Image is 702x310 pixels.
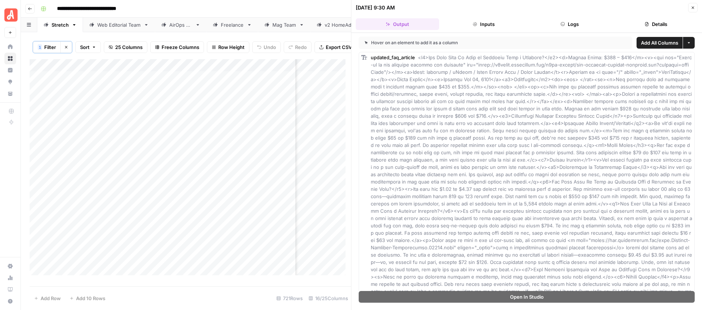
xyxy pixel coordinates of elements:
button: Inputs [442,18,525,30]
div: AirOps QA [169,21,192,29]
button: Freeze Columns [150,41,204,53]
a: AirOps QA [155,18,207,32]
span: Undo [264,44,276,51]
button: Add Row [30,292,65,304]
button: Details [614,18,698,30]
button: 25 Columns [104,41,147,53]
a: Home [4,41,16,53]
div: Mag Team [272,21,296,29]
button: Logs [528,18,612,30]
button: Add All Columns [637,37,683,49]
button: Export CSV [314,41,356,53]
span: 25 Columns [115,44,143,51]
div: v2 HomeAdvisor Cost Guides [325,21,392,29]
span: updated_faq_article [371,54,415,60]
div: Stretch [52,21,69,29]
div: Web Editorial Team [97,21,141,29]
button: Undo [252,41,281,53]
a: Settings [4,260,16,272]
button: Row Height [207,41,249,53]
span: Export CSV [326,44,352,51]
span: Add All Columns [641,39,678,46]
a: Your Data [4,88,16,99]
div: [DATE] 9:30 AM [356,4,395,11]
button: Add 10 Rows [65,292,110,304]
a: Browse [4,53,16,64]
div: Hover on an element to add it as a column [365,39,542,46]
span: Sort [80,44,90,51]
button: Redo [284,41,312,53]
a: Insights [4,64,16,76]
a: Stretch [37,18,83,32]
img: Angi Logo [4,8,18,22]
button: Output [356,18,439,30]
button: Open In Studio [359,291,695,303]
div: 16/25 Columns [306,292,351,304]
span: Add Row [41,295,61,302]
span: Filter [44,44,56,51]
a: Mag Team [258,18,310,32]
button: Help + Support [4,295,16,307]
button: Workspace: Angi [4,6,16,24]
span: 1 [39,44,41,50]
div: 1 [38,44,42,50]
span: Freeze Columns [162,44,199,51]
button: Sort [75,41,101,53]
a: Learning Hub [4,284,16,295]
span: Open In Studio [510,293,544,300]
div: Freelance [221,21,244,29]
div: 721 Rows [273,292,306,304]
a: Web Editorial Team [83,18,155,32]
a: Opportunities [4,76,16,88]
a: Freelance [207,18,258,32]
span: Add 10 Rows [76,295,105,302]
a: v2 HomeAdvisor Cost Guides [310,18,407,32]
button: 1Filter [33,41,60,53]
span: Row Height [218,44,245,51]
span: Redo [295,44,307,51]
a: Usage [4,272,16,284]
